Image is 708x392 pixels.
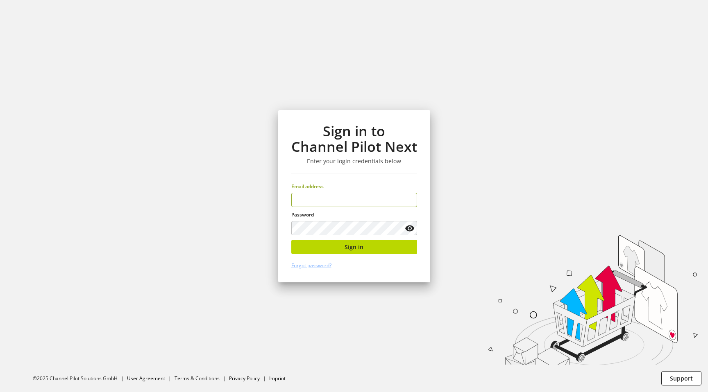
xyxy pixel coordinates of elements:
[127,375,165,382] a: User Agreement
[175,375,220,382] a: Terms & Conditions
[33,375,127,382] li: ©2025 Channel Pilot Solutions GmbH
[291,123,417,155] h1: Sign in to Channel Pilot Next
[291,262,331,269] a: Forgot password?
[291,183,324,190] span: Email address
[291,158,417,165] h3: Enter your login credentials below
[291,240,417,254] button: Sign in
[291,211,314,218] span: Password
[661,371,701,385] button: Support
[269,375,286,382] a: Imprint
[229,375,260,382] a: Privacy Policy
[670,374,693,383] span: Support
[345,243,363,251] span: Sign in
[403,195,413,205] keeper-lock: Open Keeper Popup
